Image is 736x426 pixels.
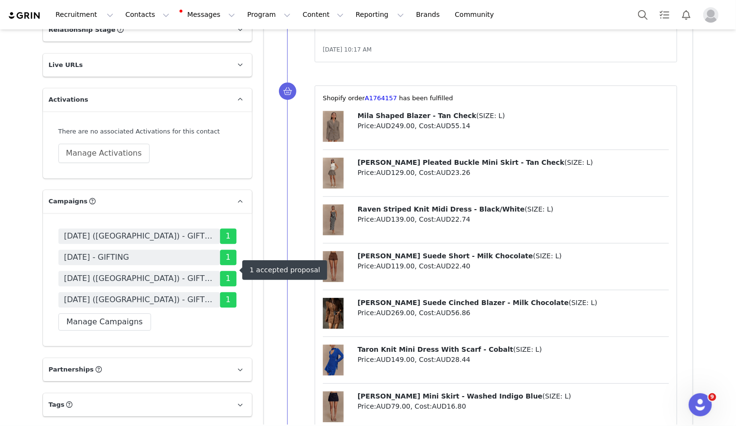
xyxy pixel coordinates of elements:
[358,252,533,260] span: [PERSON_NAME] Suede Short - Milk Chocolate
[365,94,397,102] a: A1764157
[654,4,675,26] a: Tasks
[220,228,236,244] span: 1
[323,94,453,102] span: ⁨Shopify⁩ order⁨ ⁩ has been fulfilled
[49,95,88,105] span: Activations
[358,112,476,120] span: Mila Shaped Blazer - Tan Check
[358,251,669,261] p: ( )
[632,4,653,26] button: Search
[358,205,525,213] span: Raven Striped Knit Midi Dress - Black/White
[350,4,410,26] button: Reporting
[358,355,669,365] p: Price: , Cost:
[64,294,214,306] span: [DATE] ([GEOGRAPHIC_DATA]) - GIFTING
[376,356,415,363] span: AUD149.00
[58,313,151,331] button: Manage Campaigns
[436,309,471,317] span: AUD56.86
[689,393,712,416] iframe: Intercom live chat
[358,121,669,131] p: Price: , Cost:
[64,230,214,242] span: [DATE] ([GEOGRAPHIC_DATA]) - GIFTING
[297,4,349,26] button: Content
[358,392,542,400] span: [PERSON_NAME] Mini Skirt - Washed Indigo Blue
[436,215,471,223] span: AUD22.74
[64,273,214,284] span: [DATE] ([GEOGRAPHIC_DATA]) - GIFTING
[376,309,415,317] span: AUD269.00
[50,4,119,26] button: Recruitment
[250,266,320,274] div: 1 accepted proposal
[8,8,396,18] body: Rich Text Area. Press ALT-0 for help.
[220,250,236,265] span: 1
[571,299,595,306] span: SIZE: L
[358,298,669,308] p: ( )
[358,299,569,306] span: [PERSON_NAME] Suede Cinched Blazer - Milk Chocolate
[436,262,471,270] span: AUD22.40
[58,127,236,136] div: There are no associated Activations for this contact
[220,292,236,307] span: 1
[220,271,236,286] span: 1
[376,169,415,176] span: AUD129.00
[358,345,669,355] p: ( )
[49,365,94,374] span: Partnerships
[241,4,296,26] button: Program
[432,402,466,410] span: AUD16.80
[120,4,175,26] button: Contacts
[358,158,669,168] p: ( )
[376,122,415,130] span: AUD249.00
[516,346,539,353] span: SIZE: L
[358,111,669,121] p: ( )
[49,60,83,70] span: Live URLs
[567,159,590,166] span: SIZE: L
[358,391,669,401] p: ( )
[376,262,415,270] span: AUD119.00
[697,7,728,23] button: Profile
[708,393,716,401] span: 9
[358,401,669,412] p: Price: , Cost:
[176,4,241,26] button: Messages
[358,346,514,353] span: Taron Knit Mini Dress With Scarf - Cobalt
[49,197,88,206] span: Campaigns
[528,205,551,213] span: SIZE: L
[479,112,502,120] span: SIZE: L
[8,11,42,20] img: grin logo
[703,7,719,23] img: placeholder-profile.jpg
[376,402,411,410] span: AUD79.00
[358,214,669,225] p: Price: , Cost:
[536,252,559,260] span: SIZE: L
[323,46,372,53] span: [DATE] 10:17 AM
[358,168,669,178] p: Price: , Cost:
[676,4,697,26] button: Notifications
[49,25,116,35] span: Relationship Stage
[449,4,504,26] a: Community
[410,4,448,26] a: Brands
[64,252,129,263] span: [DATE] - GIFTING
[358,159,565,166] span: [PERSON_NAME] Pleated Buckle Mini Skirt - Tan Check
[545,392,569,400] span: SIZE: L
[58,144,150,163] button: Manage Activations
[436,122,471,130] span: AUD55.14
[436,169,471,176] span: AUD23.26
[358,204,669,214] p: ( )
[49,400,65,410] span: Tags
[358,261,669,271] p: Price: , Cost:
[436,356,471,363] span: AUD28.44
[376,215,415,223] span: AUD139.00
[358,308,669,318] p: Price: , Cost:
